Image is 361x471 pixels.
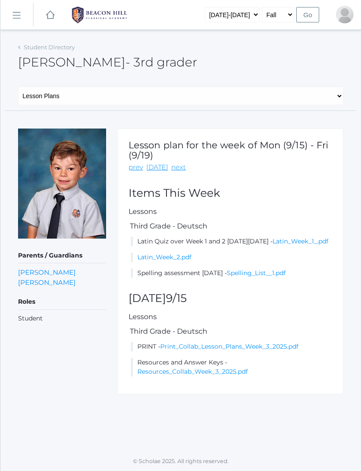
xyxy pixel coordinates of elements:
a: Latin_Week_1_.pdf [273,237,328,245]
a: Print_Collab_Lesson_Plans_Week_3_2025.pdf [160,342,298,350]
a: Latin_Week_2.pdf [137,253,192,261]
h2: [PERSON_NAME] [18,55,197,69]
span: - 3rd grader [125,55,197,70]
h5: Parents / Guardians [18,248,106,263]
h5: Roles [18,294,106,309]
li: Spelling assessment [DATE] - [131,269,332,278]
a: [PERSON_NAME] [18,267,76,277]
h5: Third Grade - Deutsch [129,222,332,230]
p: © Scholae 2025. All rights reserved. [0,457,361,466]
a: Resources_Collab_Week_3_2025.pdf [137,368,248,375]
a: [PERSON_NAME] [18,277,76,287]
a: Student Directory [24,44,75,51]
img: Wiley Culver [18,129,106,239]
a: [DATE] [146,162,168,173]
h2: Items This Week [129,187,332,199]
li: PRINT - [131,342,332,351]
h5: Lessons [129,208,332,216]
li: Latin Quiz over Week 1 and 2 [DATE][DATE] - [131,237,332,246]
h1: Lesson plan for the week of Mon (9/15) - Fri (9/19) [129,140,332,160]
li: Resources and Answer Keys - [131,358,332,376]
a: next [171,162,186,173]
h2: [DATE] [129,292,332,305]
li: Student [18,314,106,323]
a: Spelling_List__1.pdf [227,269,286,277]
h5: Lessons [129,313,332,321]
img: BHCALogos-05-308ed15e86a5a0abce9b8dd61676a3503ac9727e845dece92d48e8588c001991.png [66,4,133,26]
div: Rachel Culver [336,6,354,23]
h5: Third Grade - Deutsch [129,327,332,335]
span: 9/15 [166,291,187,305]
input: Go [296,7,319,22]
a: prev [129,162,143,173]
